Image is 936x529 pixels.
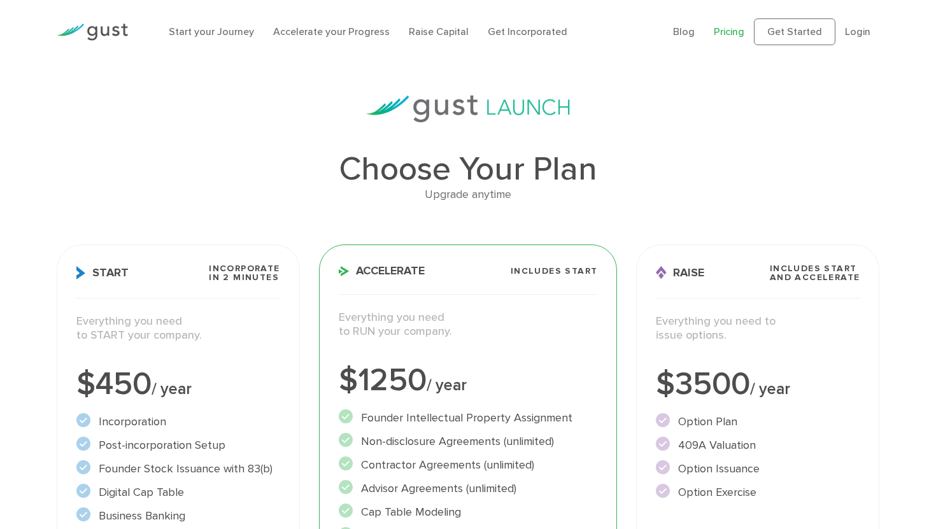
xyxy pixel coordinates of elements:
img: Raise Icon [656,266,667,279]
li: Non-disclosure Agreements (unlimited) [339,433,598,450]
li: Digital Cap Table [76,484,280,501]
li: Option Plan [656,413,860,430]
img: Gust Logo [57,24,128,41]
a: Pricing [714,25,744,38]
li: Cap Table Modeling [339,504,598,521]
li: Incorporation [76,413,280,430]
span: / year [152,379,192,399]
img: Start Icon X2 [76,266,86,279]
span: / year [750,379,790,399]
li: Advisor Agreements (unlimited) [339,480,598,497]
span: Accelerate [339,265,425,277]
h1: Choose Your Plan [57,153,880,186]
li: Post-incorporation Setup [76,437,280,454]
a: Login [845,25,870,38]
div: $3500 [656,369,860,400]
a: Blog [673,25,695,38]
span: / year [427,376,467,395]
p: Everything you need to RUN your company. [339,311,598,339]
div: $450 [76,369,280,400]
li: Option Issuance [656,460,860,477]
p: Everything you need to START your company. [76,314,280,343]
li: Contractor Agreements (unlimited) [339,456,598,474]
a: Get Incorporated [488,25,567,38]
a: Start your Journey [169,25,254,38]
li: Business Banking [76,507,280,525]
li: Option Exercise [656,484,860,501]
li: Founder Intellectual Property Assignment [339,409,598,427]
a: Get Started [754,18,835,45]
a: Accelerate your Progress [273,25,390,38]
span: Incorporate in 2 Minutes [209,264,280,282]
li: 409A Valuation [656,437,860,454]
span: Includes START and ACCELERATE [770,264,860,282]
li: Founder Stock Issuance with 83(b) [76,460,280,477]
span: Raise [656,266,704,279]
div: Upgrade anytime [57,186,880,204]
img: Accelerate Icon [339,266,350,276]
span: Includes START [511,267,598,276]
img: gust-launch-logos.svg [366,95,570,122]
a: Raise Capital [409,25,469,38]
span: Start [76,266,129,279]
p: Everything you need to issue options. [656,314,860,343]
div: $1250 [339,365,598,397]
